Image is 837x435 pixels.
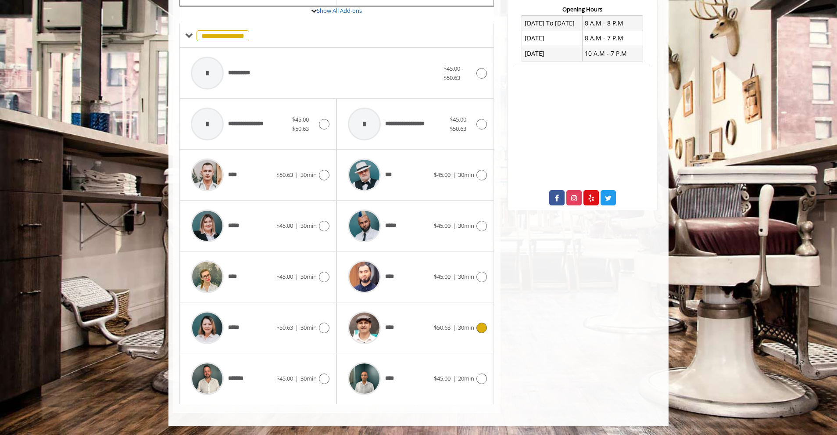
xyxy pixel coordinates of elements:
span: $45.00 [434,374,451,382]
td: 8 A.M - 8 P.M [582,16,643,31]
span: | [453,374,456,382]
span: $45.00 - $50.63 [444,65,463,82]
td: [DATE] [522,31,583,46]
span: 30min [300,273,317,280]
a: Show All Add-ons [317,7,362,14]
span: 30min [300,171,317,179]
span: | [295,171,298,179]
span: $50.63 [276,171,293,179]
span: | [295,324,298,331]
span: 30min [458,222,474,230]
span: $45.00 [434,222,451,230]
span: $45.00 - $50.63 [450,115,469,133]
td: [DATE] To [DATE] [522,16,583,31]
span: $45.00 [276,374,293,382]
span: 30min [458,273,474,280]
td: 10 A.M - 7 P.M [582,46,643,61]
span: $45.00 - $50.63 [292,115,312,133]
span: 30min [300,324,317,331]
span: $50.63 [434,324,451,331]
h3: Opening Hours [515,6,650,12]
span: $45.00 [434,171,451,179]
span: 30min [458,171,474,179]
span: | [295,374,298,382]
span: | [295,222,298,230]
span: | [453,273,456,280]
span: 20min [458,374,474,382]
span: $45.00 [434,273,451,280]
span: $45.00 [276,273,293,280]
span: | [453,222,456,230]
span: 30min [458,324,474,331]
span: | [453,324,456,331]
td: [DATE] [522,46,583,61]
span: | [453,171,456,179]
td: 8 A.M - 7 P.M [582,31,643,46]
span: 30min [300,374,317,382]
span: $45.00 [276,222,293,230]
span: $50.63 [276,324,293,331]
span: 30min [300,222,317,230]
span: | [295,273,298,280]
